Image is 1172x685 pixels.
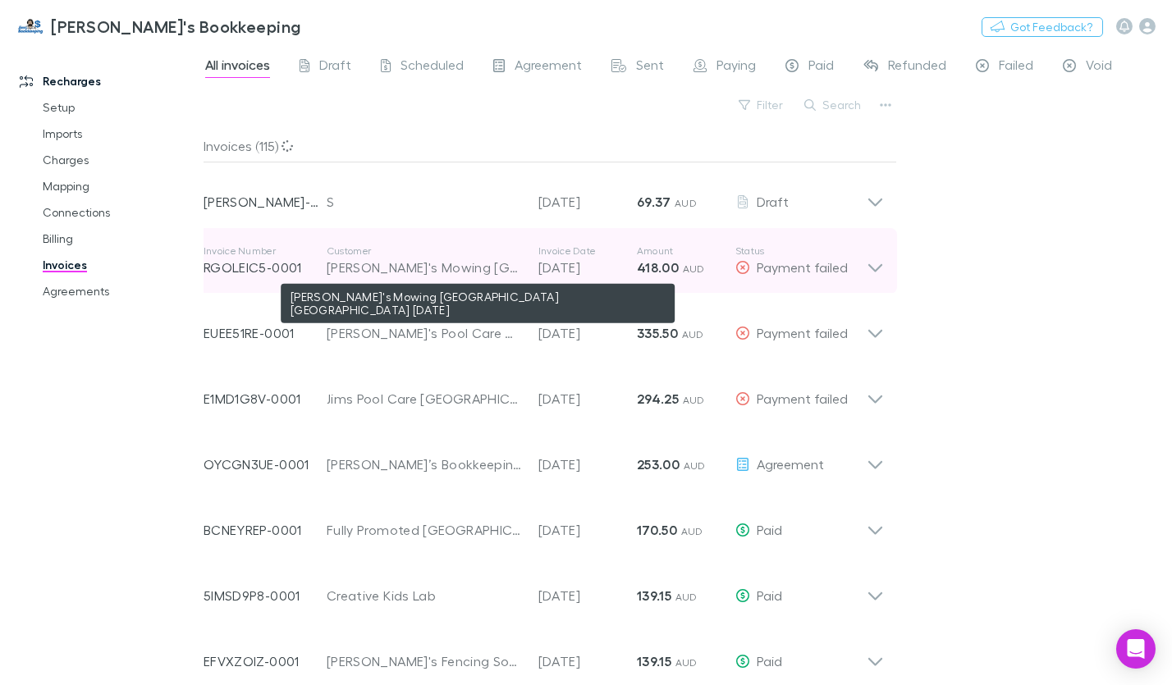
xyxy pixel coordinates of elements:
[757,653,782,669] span: Paid
[675,656,698,669] span: AUD
[204,258,327,277] p: RGOLEIC5-0001
[327,651,522,671] div: [PERSON_NAME]'s Fencing Somerville
[675,197,697,209] span: AUD
[538,323,637,343] p: [DATE]
[682,328,704,340] span: AUD
[681,525,703,537] span: AUD
[796,95,871,115] button: Search
[26,252,213,278] a: Invoices
[538,520,637,540] p: [DATE]
[319,57,351,78] span: Draft
[401,57,464,78] span: Scheduled
[327,244,522,258] p: Customer
[757,456,824,472] span: Agreement
[684,459,706,472] span: AUD
[327,192,522,212] div: S
[515,57,582,78] span: Agreement
[757,325,848,340] span: Payment failed
[538,454,637,474] p: [DATE]
[683,263,705,275] span: AUD
[637,390,679,407] strong: 294.25
[190,294,897,359] div: EUEE51RE-0001[PERSON_NAME]'s Pool Care Warralily Cancelled [DATE][DATE]335.50 AUDPayment failed
[204,586,327,605] p: 5IMSD9P8-0001
[190,228,897,294] div: Invoice NumberRGOLEIC5-0001CustomerInvoice Date[DATE]Amount418.00 AUDStatusPayment failed
[190,491,897,556] div: BCNEYREP-0001Fully Promoted [GEOGRAPHIC_DATA][DATE]170.50 AUDPaid
[637,325,678,341] strong: 335.50
[683,394,705,406] span: AUD
[538,389,637,409] p: [DATE]
[190,556,897,622] div: 5IMSD9P8-0001Creative Kids Lab[DATE]139.15 AUDPaid
[538,651,637,671] p: [DATE]
[204,651,327,671] p: EFVXZOIZ-0001
[716,57,756,78] span: Paying
[190,162,897,228] div: [PERSON_NAME]-0092S[DATE]69.37 AUDDraft
[808,57,834,78] span: Paid
[675,591,698,603] span: AUD
[26,226,213,252] a: Billing
[327,520,522,540] div: Fully Promoted [GEOGRAPHIC_DATA]
[327,323,522,343] div: [PERSON_NAME]'s Pool Care Warralily Cancelled [DATE]
[327,258,522,277] div: [PERSON_NAME]'s Mowing [GEOGRAPHIC_DATA] [GEOGRAPHIC_DATA] [DATE]
[730,95,793,115] button: Filter
[757,259,848,275] span: Payment failed
[538,244,637,258] p: Invoice Date
[982,17,1103,37] button: Got Feedback?
[888,57,946,78] span: Refunded
[538,258,637,277] p: [DATE]
[637,194,671,210] strong: 69.37
[757,522,782,537] span: Paid
[637,259,679,276] strong: 418.00
[26,278,213,304] a: Agreements
[757,390,848,406] span: Payment failed
[637,653,671,669] strong: 139.15
[999,57,1033,78] span: Failed
[3,68,213,94] a: Recharges
[735,244,867,258] p: Status
[26,173,213,199] a: Mapping
[204,244,327,258] p: Invoice Number
[190,359,897,425] div: E1MD1G8V-0001Jims Pool Care [GEOGRAPHIC_DATA][DATE]294.25 AUDPayment failed
[204,389,327,409] p: E1MD1G8V-0001
[1086,57,1112,78] span: Void
[637,244,735,258] p: Amount
[637,456,680,473] strong: 253.00
[204,520,327,540] p: BCNEYREP-0001
[637,522,677,538] strong: 170.50
[51,16,300,36] h3: [PERSON_NAME]'s Bookkeeping
[757,587,782,603] span: Paid
[26,199,213,226] a: Connections
[538,192,637,212] p: [DATE]
[327,586,522,605] div: Creative Kids Lab
[205,57,270,78] span: All invoices
[636,57,664,78] span: Sent
[26,121,213,147] a: Imports
[204,192,327,212] p: [PERSON_NAME]-0092
[204,454,327,474] p: OYCGN3UE-0001
[26,94,213,121] a: Setup
[1116,629,1156,669] div: Open Intercom Messenger
[637,587,671,604] strong: 139.15
[7,7,311,46] a: [PERSON_NAME]'s Bookkeeping
[204,323,327,343] p: EUEE51RE-0001
[26,147,213,173] a: Charges
[757,194,789,209] span: Draft
[190,425,897,491] div: OYCGN3UE-0001[PERSON_NAME]’s Bookkeeping ([GEOGRAPHIC_DATA])[DATE]253.00 AUDAgreement
[538,586,637,605] p: [DATE]
[327,454,522,474] div: [PERSON_NAME]’s Bookkeeping ([GEOGRAPHIC_DATA])
[16,16,44,36] img: Jim's Bookkeeping's Logo
[327,389,522,409] div: Jims Pool Care [GEOGRAPHIC_DATA]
